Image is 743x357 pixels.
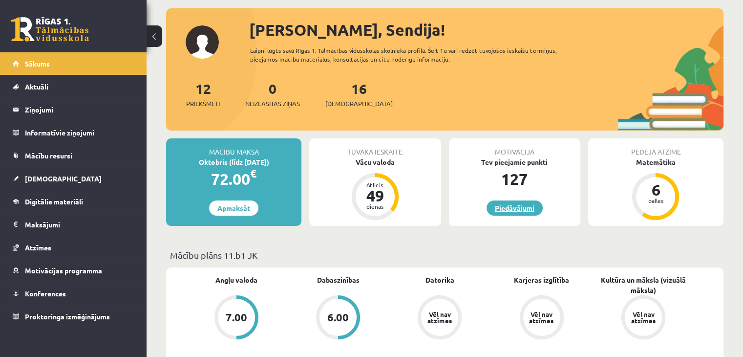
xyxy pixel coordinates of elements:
a: Dabaszinības [317,275,360,285]
div: Matemātika [588,157,723,167]
div: 7.00 [226,312,247,323]
a: Vēl nav atzīmes [593,295,694,341]
p: Mācību plāns 11.b1 JK [170,248,720,262]
div: Vēl nav atzīmes [528,311,555,324]
legend: Informatīvie ziņojumi [25,121,134,144]
div: 6.00 [327,312,349,323]
span: Sākums [25,59,50,68]
a: [DEMOGRAPHIC_DATA] [13,167,134,190]
a: Apmaksāt [209,201,258,216]
a: Sākums [13,52,134,75]
div: 6 [641,182,670,198]
div: Mācību maksa [166,138,301,157]
a: 12Priekšmeti [186,80,220,109]
div: 127 [449,167,580,191]
a: Digitālie materiāli [13,190,134,213]
a: Kultūra un māksla (vizuālā māksla) [593,275,694,295]
span: Konferences [25,289,66,298]
div: Laipni lūgts savā Rīgas 1. Tālmācības vidusskolas skolnieka profilā. Šeit Tu vari redzēt tuvojošo... [250,46,585,64]
a: Motivācijas programma [13,259,134,282]
div: Motivācija [449,138,580,157]
a: Vācu valoda Atlicis 49 dienas [309,157,441,222]
span: Priekšmeti [186,99,220,109]
div: Vēl nav atzīmes [630,311,657,324]
a: Datorika [425,275,454,285]
a: Atzīmes [13,236,134,259]
div: Oktobris (līdz [DATE]) [166,157,301,167]
div: Pēdējā atzīme [588,138,723,157]
div: 49 [361,188,390,203]
legend: Ziņojumi [25,98,134,121]
a: Ziņojumi [13,98,134,121]
a: Proktoringa izmēģinājums [13,305,134,328]
span: [DEMOGRAPHIC_DATA] [325,99,393,109]
a: Piedāvājumi [487,201,543,216]
a: 7.00 [186,295,287,341]
a: Angļu valoda [215,275,257,285]
a: Informatīvie ziņojumi [13,121,134,144]
span: € [250,166,256,180]
div: Tev pieejamie punkti [449,157,580,167]
a: Vēl nav atzīmes [389,295,490,341]
div: Tuvākā ieskaite [309,138,441,157]
a: Maksājumi [13,213,134,236]
a: 0Neizlasītās ziņas [245,80,300,109]
div: Atlicis [361,182,390,188]
a: 16[DEMOGRAPHIC_DATA] [325,80,393,109]
span: Atzīmes [25,243,51,252]
div: balles [641,198,670,203]
a: Konferences [13,282,134,305]
span: Motivācijas programma [25,266,102,275]
a: Rīgas 1. Tālmācības vidusskola [11,17,89,42]
div: Vācu valoda [309,157,441,167]
span: Mācību resursi [25,151,72,160]
a: Karjeras izglītība [514,275,569,285]
div: 72.00 [166,167,301,191]
a: Matemātika 6 balles [588,157,723,222]
a: Mācību resursi [13,144,134,167]
div: [PERSON_NAME], Sendija! [249,18,723,42]
a: Vēl nav atzīmes [491,295,593,341]
span: Aktuāli [25,82,48,91]
div: Vēl nav atzīmes [426,311,453,324]
a: 6.00 [287,295,389,341]
legend: Maksājumi [25,213,134,236]
a: Aktuāli [13,75,134,98]
span: [DEMOGRAPHIC_DATA] [25,174,102,183]
span: Proktoringa izmēģinājums [25,312,110,321]
span: Digitālie materiāli [25,197,83,206]
span: Neizlasītās ziņas [245,99,300,109]
div: dienas [361,203,390,209]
